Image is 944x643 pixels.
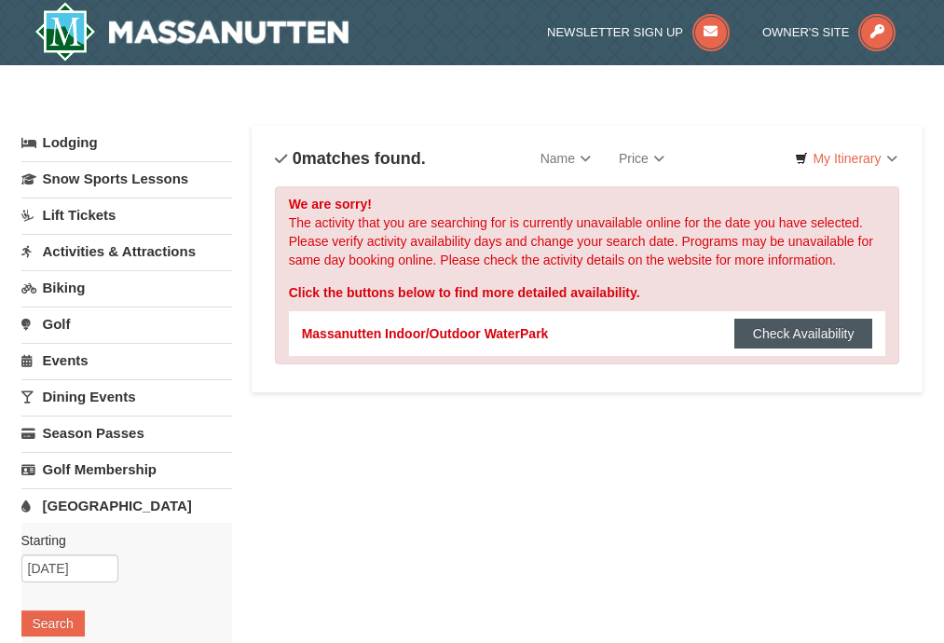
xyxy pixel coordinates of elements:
[21,198,233,232] a: Lift Tickets
[302,324,549,343] div: Massanutten Indoor/Outdoor WaterPark
[547,25,683,39] span: Newsletter Sign Up
[21,270,233,305] a: Biking
[34,2,349,62] a: Massanutten Resort
[527,140,605,177] a: Name
[21,452,233,486] a: Golf Membership
[21,234,233,268] a: Activities & Attractions
[762,25,850,39] span: Owner's Site
[275,186,900,364] div: The activity that you are searching for is currently unavailable online for the date you have sel...
[21,610,85,636] button: Search
[21,531,219,550] label: Starting
[783,144,909,172] a: My Itinerary
[293,149,302,168] span: 0
[21,307,233,341] a: Golf
[34,2,349,62] img: Massanutten Resort Logo
[734,319,873,349] button: Check Availability
[21,161,233,196] a: Snow Sports Lessons
[21,343,233,377] a: Events
[275,149,426,168] h4: matches found.
[21,379,233,414] a: Dining Events
[21,488,233,523] a: [GEOGRAPHIC_DATA]
[289,197,372,212] strong: We are sorry!
[547,25,730,39] a: Newsletter Sign Up
[605,140,678,177] a: Price
[762,25,896,39] a: Owner's Site
[289,283,886,302] div: Click the buttons below to find more detailed availability.
[21,126,233,159] a: Lodging
[21,416,233,450] a: Season Passes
